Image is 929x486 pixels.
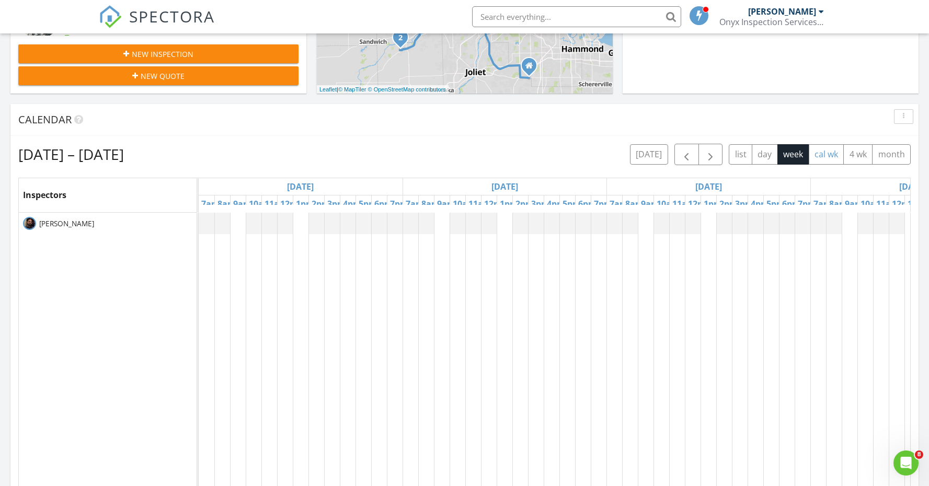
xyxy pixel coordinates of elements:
[858,195,886,212] a: 10am
[99,5,122,28] img: The Best Home Inspection Software - Spectora
[199,195,222,212] a: 7am
[338,86,366,92] a: © MapTiler
[827,195,850,212] a: 8am
[215,195,238,212] a: 8am
[99,14,215,36] a: SPECTORA
[529,65,535,72] div: 21139 Hunter Woods Drive, Frankfort IL 60423
[372,195,395,212] a: 6pm
[497,195,521,212] a: 1pm
[466,195,494,212] a: 11am
[889,195,917,212] a: 12pm
[576,195,599,212] a: 6pm
[915,450,923,459] span: 8
[450,195,478,212] a: 10am
[489,178,521,195] a: Go to August 29, 2025
[811,195,834,212] a: 7am
[607,195,630,212] a: 7am
[37,218,96,229] span: [PERSON_NAME]
[278,195,306,212] a: 12pm
[698,144,723,165] button: Next
[231,195,254,212] a: 9am
[905,195,928,212] a: 1pm
[132,49,193,60] span: New Inspection
[893,450,919,476] iframe: Intercom live chat
[748,195,772,212] a: 4pm
[18,112,72,126] span: Calendar
[544,195,568,212] a: 4pm
[897,178,928,195] a: Go to August 31, 2025
[262,195,290,212] a: 11am
[872,144,911,165] button: month
[842,195,866,212] a: 9am
[795,195,819,212] a: 7pm
[434,195,458,212] a: 9am
[293,195,317,212] a: 1pm
[18,44,299,63] button: New Inspection
[529,195,552,212] a: 3pm
[719,17,824,27] div: Onyx Inspection Services, LLC
[325,195,348,212] a: 3pm
[141,71,185,82] span: New Quote
[472,6,681,27] input: Search everything...
[387,195,411,212] a: 7pm
[398,34,403,42] i: 2
[729,144,752,165] button: list
[764,195,787,212] a: 5pm
[685,195,714,212] a: 12pm
[779,195,803,212] a: 6pm
[368,86,446,92] a: © OpenStreetMap contributors
[356,195,380,212] a: 5pm
[638,195,662,212] a: 9am
[670,195,698,212] a: 11am
[809,144,844,165] button: cal wk
[18,144,124,165] h2: [DATE] – [DATE]
[874,195,902,212] a: 11am
[309,195,332,212] a: 2pm
[630,144,668,165] button: [DATE]
[843,144,873,165] button: 4 wk
[513,195,536,212] a: 2pm
[319,86,337,92] a: Leaflet
[340,195,364,212] a: 4pm
[23,217,36,230] img: img_3830.jpg
[419,195,442,212] a: 8am
[693,178,725,195] a: Go to August 30, 2025
[403,195,427,212] a: 7am
[18,66,299,85] button: New Quote
[23,189,66,201] span: Inspectors
[717,195,740,212] a: 2pm
[748,6,816,17] div: [PERSON_NAME]
[246,195,274,212] a: 10am
[674,144,699,165] button: Previous
[732,195,756,212] a: 3pm
[591,195,615,212] a: 7pm
[129,5,215,27] span: SPECTORA
[481,195,510,212] a: 12pm
[701,195,725,212] a: 1pm
[654,195,682,212] a: 10am
[777,144,809,165] button: week
[560,195,583,212] a: 5pm
[284,178,316,195] a: Go to August 28, 2025
[623,195,646,212] a: 8am
[317,85,449,94] div: |
[752,144,778,165] button: day
[400,37,407,43] div: 30 Lakeside Ct, Yorkville, IL 60560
